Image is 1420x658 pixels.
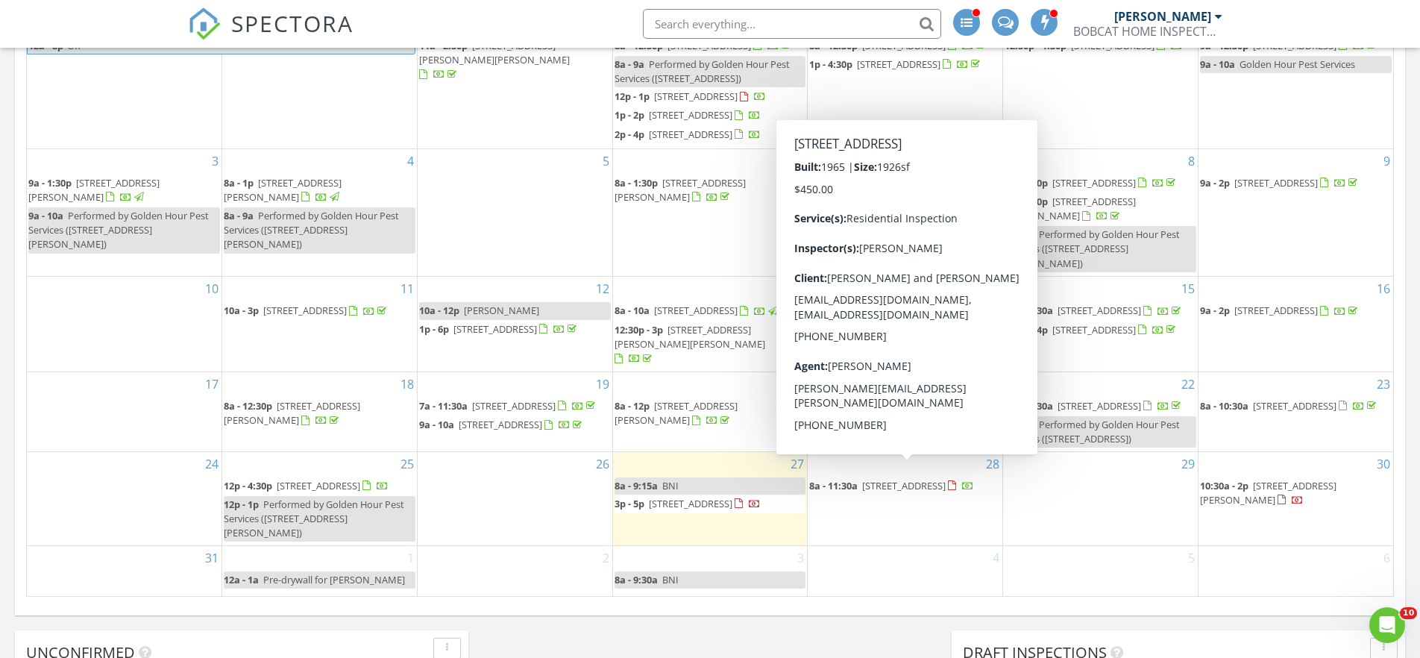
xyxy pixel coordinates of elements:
a: Go to August 13, 2025 [788,277,807,301]
span: 9a - 2p [1200,176,1230,189]
span: 12p - 1p [615,90,650,103]
span: [STREET_ADDRESS][PERSON_NAME] [224,176,342,204]
span: [STREET_ADDRESS] [667,39,751,52]
span: 11a - 2:30p [419,39,468,52]
a: 1:30p - 4p [STREET_ADDRESS] [1005,323,1178,336]
span: [STREET_ADDRESS][PERSON_NAME] [1005,195,1136,222]
td: Go to September 3, 2025 [612,546,808,596]
td: Go to August 8, 2025 [1003,148,1198,277]
a: 8a - 11:30a [STREET_ADDRESS] [809,304,988,317]
span: SPECTORA [231,7,354,39]
td: Go to July 31, 2025 [808,12,1003,149]
span: [STREET_ADDRESS] [1052,323,1136,336]
span: [STREET_ADDRESS][PERSON_NAME] [224,399,360,427]
td: Go to August 17, 2025 [27,372,222,451]
span: 8a - 1p [224,176,254,189]
a: Go to August 28, 2025 [983,452,1002,476]
td: Go to July 27, 2025 [27,12,222,149]
span: 12p - 1p [224,498,259,511]
a: 8a - 12p [STREET_ADDRESS][PERSON_NAME] [615,399,738,427]
a: 9a - 1:30p [STREET_ADDRESS][PERSON_NAME] [28,176,160,204]
span: [STREET_ADDRESS][PERSON_NAME][PERSON_NAME] [615,323,765,351]
td: Go to August 26, 2025 [417,451,612,545]
a: 12p - 1p [STREET_ADDRESS] [615,90,766,103]
span: [STREET_ADDRESS] [862,304,946,317]
span: 8a - 12:30p [224,399,272,413]
a: 8a - 12:30p [STREET_ADDRESS][PERSON_NAME] [224,398,415,430]
td: Go to August 28, 2025 [808,451,1003,545]
span: 9a - 1:30p [28,176,72,189]
a: Go to September 6, 2025 [1380,546,1393,570]
td: Go to August 3, 2025 [27,148,222,277]
span: 1:30p - 4p [1005,323,1048,336]
a: 8a - 11:30a [STREET_ADDRESS] [1005,304,1184,317]
span: 8a - 11:30a [809,304,858,317]
td: Go to September 2, 2025 [417,546,612,596]
td: Go to August 6, 2025 [612,148,808,277]
span: [STREET_ADDRESS] [1058,399,1141,413]
td: Go to August 13, 2025 [612,277,808,372]
div: [PERSON_NAME] [1114,9,1211,24]
a: SPECTORA [188,20,354,51]
a: 9a - 12:30p [STREET_ADDRESS] [1200,39,1379,52]
a: 11a - 2:30p [STREET_ADDRESS][PERSON_NAME][PERSON_NAME] [419,37,611,84]
td: Go to August 30, 2025 [1198,451,1393,545]
a: 10a - 3p [STREET_ADDRESS] [224,302,415,320]
a: 8a - 1:30p [STREET_ADDRESS][PERSON_NAME] [615,175,806,207]
a: 10a - 3p [STREET_ADDRESS] [224,304,389,317]
span: [STREET_ADDRESS] [1234,176,1318,189]
span: 12:30p - 3p [615,323,663,336]
span: [STREET_ADDRESS] [459,418,542,431]
span: 7a - 11:30a [419,399,468,413]
span: [STREET_ADDRESS] [1253,39,1336,52]
span: 8a - 11:30a [1005,304,1053,317]
span: 9a - 10a [28,209,63,222]
a: 8a - 1:30p [STREET_ADDRESS][PERSON_NAME] [615,176,746,204]
a: 8a - 10:30a [STREET_ADDRESS] [1200,398,1392,416]
span: Performed by Golden Hour Pest Services ([STREET_ADDRESS][PERSON_NAME]) [224,209,399,251]
div: BOBCAT HOME INSPECTOR [1073,24,1222,39]
a: 9a - 2p [STREET_ADDRESS] [1200,304,1360,317]
span: 9a - 1:30p [1005,176,1048,189]
span: Performed by Golden Hour Pest Services ([STREET_ADDRESS][PERSON_NAME]) [28,209,209,251]
span: [STREET_ADDRESS][PERSON_NAME] [1200,479,1336,507]
a: Go to August 11, 2025 [398,277,417,301]
a: Go to September 2, 2025 [600,546,612,570]
td: Go to August 27, 2025 [612,451,808,545]
a: Go to August 14, 2025 [983,277,1002,301]
span: [STREET_ADDRESS] [862,479,946,492]
span: Pre-drywall for [PERSON_NAME] [263,573,405,586]
a: Go to August 19, 2025 [593,372,612,396]
td: Go to August 2, 2025 [1198,12,1393,149]
span: [STREET_ADDRESS] [654,304,738,317]
a: Go to August 30, 2025 [1374,452,1393,476]
iframe: Intercom live chat [1369,607,1405,643]
span: [STREET_ADDRESS][PERSON_NAME] [615,399,738,427]
span: [STREET_ADDRESS] [277,479,360,492]
td: Go to August 18, 2025 [222,372,418,451]
td: Go to August 10, 2025 [27,277,222,372]
a: 8a - 11:30a [STREET_ADDRESS] [809,479,974,492]
a: 1p - 4:30p [STREET_ADDRESS] [809,56,1001,74]
td: Go to August 25, 2025 [222,451,418,545]
td: Go to August 15, 2025 [1003,277,1198,372]
a: 12:30p - 1:30p [STREET_ADDRESS] [1005,39,1183,52]
span: 9a - 10a [419,418,454,431]
a: 7a - 11:30a [STREET_ADDRESS] [419,398,611,416]
td: Go to July 28, 2025 [222,12,418,149]
span: 12p - 4:30p [224,479,272,492]
span: 8a - 9:30a [615,573,658,586]
a: 2p - 4p [STREET_ADDRESS] [615,128,761,141]
td: Go to September 1, 2025 [222,546,418,596]
a: 10:30a - 2p [STREET_ADDRESS][PERSON_NAME] [1200,479,1336,507]
a: Go to August 31, 2025 [202,546,222,570]
span: 9a - 2p [1200,304,1230,317]
span: 12:30p - 1:30p [1005,39,1066,52]
a: Go to August 9, 2025 [1380,149,1393,173]
span: 8a - 9:15a [615,479,658,492]
a: 12p - 1p [STREET_ADDRESS] [615,88,806,106]
a: 9a - 1:30p [STREET_ADDRESS] [1005,175,1196,192]
a: 8a - 11:30a [STREET_ADDRESS] [1005,302,1196,320]
a: 1p - 4:30p [STREET_ADDRESS] [809,57,983,71]
a: 11a - 2:30p [STREET_ADDRESS][PERSON_NAME][PERSON_NAME] [419,39,570,81]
